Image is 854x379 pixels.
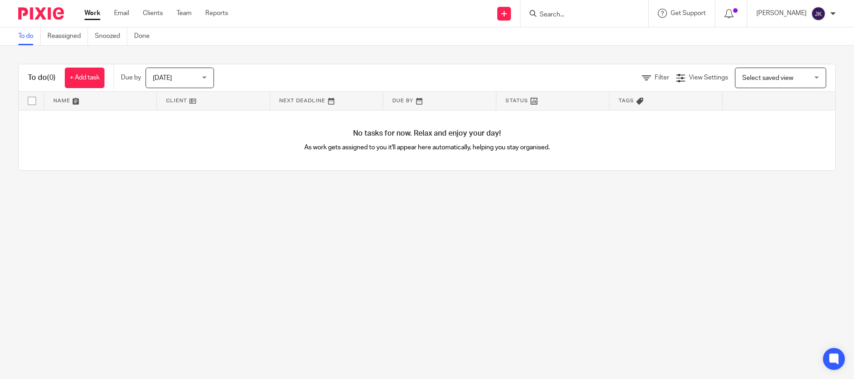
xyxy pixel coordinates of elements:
h1: To do [28,73,56,83]
a: Team [177,9,192,18]
img: svg%3E [811,6,826,21]
span: Tags [619,98,634,103]
span: [DATE] [153,75,172,81]
a: To do [18,27,41,45]
a: Reassigned [47,27,88,45]
span: Filter [655,74,669,81]
span: Select saved view [742,75,793,81]
h4: No tasks for now. Relax and enjoy your day! [19,129,835,138]
a: Email [114,9,129,18]
a: Done [134,27,156,45]
span: (0) [47,74,56,81]
p: [PERSON_NAME] [756,9,807,18]
a: Work [84,9,100,18]
a: Snoozed [95,27,127,45]
a: Clients [143,9,163,18]
p: Due by [121,73,141,82]
img: Pixie [18,7,64,20]
a: + Add task [65,68,104,88]
span: Get Support [671,10,706,16]
p: As work gets assigned to you it'll appear here automatically, helping you stay organised. [223,143,631,152]
input: Search [539,11,621,19]
a: Reports [205,9,228,18]
span: View Settings [689,74,728,81]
